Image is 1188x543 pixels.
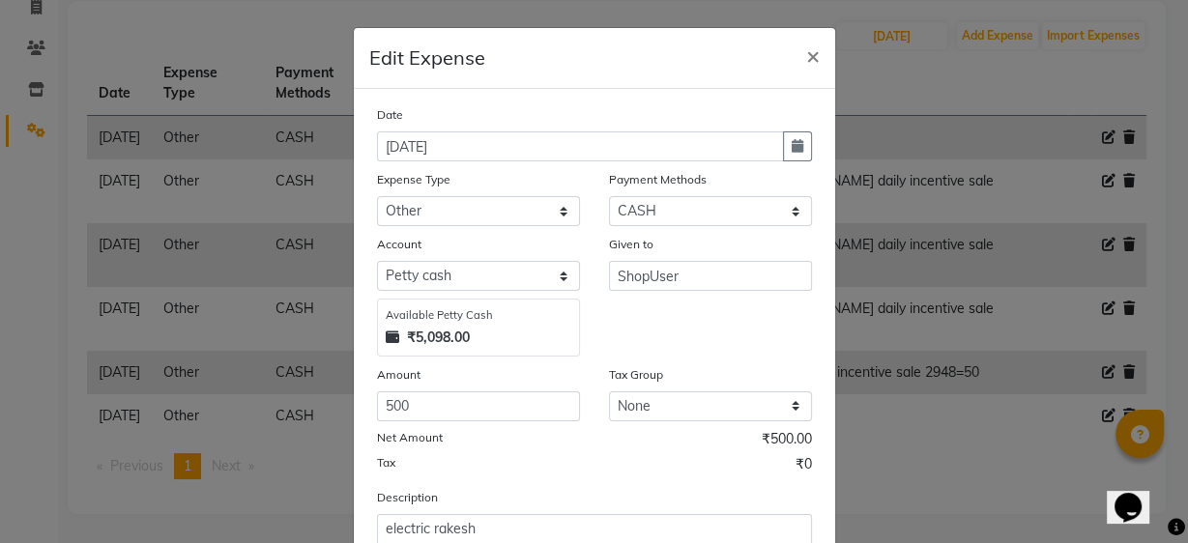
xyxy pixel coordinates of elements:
label: Tax [377,454,395,472]
iframe: chat widget [1107,466,1169,524]
label: Net Amount [377,429,443,446]
label: Description [377,489,438,506]
label: Account [377,236,421,253]
label: Payment Methods [609,171,707,188]
label: Given to [609,236,653,253]
button: Close [791,28,835,82]
label: Amount [377,366,420,384]
label: Date [377,106,403,124]
span: × [806,41,820,70]
span: ₹0 [796,454,812,479]
label: Tax Group [609,366,663,384]
span: ₹500.00 [762,429,812,454]
strong: ₹5,098.00 [407,328,470,348]
input: Amount [377,391,580,421]
input: Given to [609,261,812,291]
h5: Edit Expense [369,43,485,72]
label: Expense Type [377,171,450,188]
div: Available Petty Cash [386,307,571,324]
